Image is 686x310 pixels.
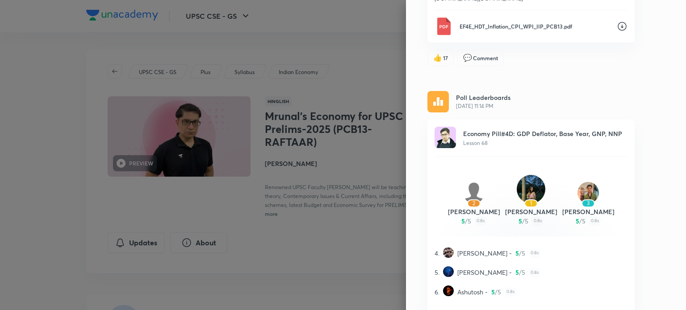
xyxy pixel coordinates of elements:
[581,199,595,207] div: 3
[505,287,516,297] span: 0.8s
[576,216,579,226] span: 5
[475,216,486,226] span: 0.8s
[515,268,519,277] span: 5
[522,268,525,277] span: 5
[589,216,601,226] span: 0.8s
[582,216,586,226] span: 5
[498,287,501,297] span: 5
[529,248,540,258] span: 0.8s
[532,216,544,226] span: 0.8s
[457,268,512,277] span: [PERSON_NAME] -
[525,216,528,226] span: 5
[473,54,498,62] span: Comment
[463,182,485,203] img: Avatar
[495,287,498,297] span: /
[468,216,471,226] span: 5
[577,182,599,203] img: Avatar
[463,129,622,138] p: Economy Pill#4D: GDP Deflator, Base Year, GNP, NNP
[457,287,488,297] span: Ashutosh -
[463,54,472,62] span: comment
[519,268,522,277] span: /
[524,199,538,207] div: 1
[517,175,545,203] img: Avatar
[435,287,439,297] span: 6.
[427,91,449,112] img: rescheduled
[456,102,510,110] span: [DATE] 11:14 PM
[433,54,442,62] span: like
[529,268,540,277] span: 0.8s
[579,216,582,226] span: /
[467,199,481,207] div: 2
[460,22,610,30] p: EF4E_HDT_Inflation_CPI_WPI_IIP_PCB13.pdf
[435,127,456,148] img: Avatar
[465,216,468,226] span: /
[456,93,510,102] p: Poll Leaderboards
[443,54,448,62] span: 17
[445,207,502,216] p: [PERSON_NAME]
[435,17,452,35] img: Pdf
[519,248,522,258] span: /
[461,216,465,226] span: 5
[522,248,525,258] span: 5
[443,247,454,258] img: Avatar
[463,140,488,146] span: Lesson 68
[435,248,439,258] span: 4.
[443,285,454,296] img: Avatar
[519,216,522,226] span: 5
[457,248,512,258] span: [PERSON_NAME] -
[522,216,525,226] span: /
[502,207,560,216] p: [PERSON_NAME]
[560,207,617,216] p: [PERSON_NAME]
[443,266,454,277] img: Avatar
[491,287,495,297] span: 5
[435,268,439,277] span: 5.
[515,248,519,258] span: 5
